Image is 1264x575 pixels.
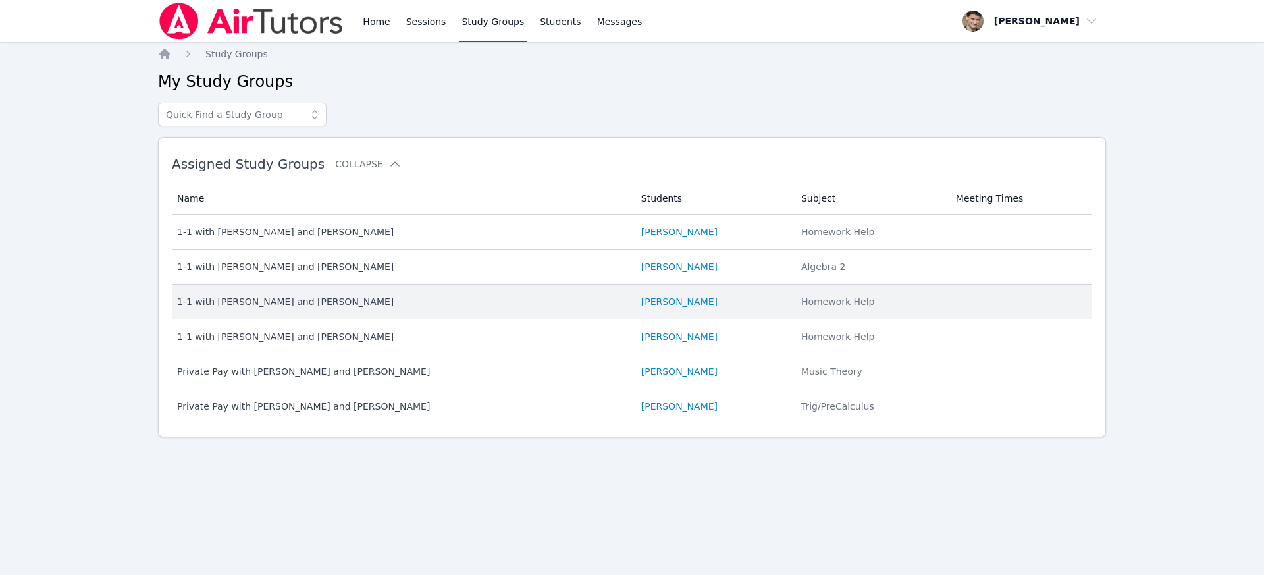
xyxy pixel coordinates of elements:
th: Students [633,182,793,215]
div: 1-1 with [PERSON_NAME] and [PERSON_NAME] [177,295,625,308]
tr: 1-1 with [PERSON_NAME] and [PERSON_NAME][PERSON_NAME]Homework Help [172,319,1092,354]
div: Homework Help [801,225,940,238]
tr: Private Pay with [PERSON_NAME] and [PERSON_NAME][PERSON_NAME]Trig/PreCalculus [172,389,1092,424]
div: Music Theory [801,365,940,378]
div: Algebra 2 [801,260,940,273]
a: [PERSON_NAME] [641,295,718,308]
div: Private Pay with [PERSON_NAME] and [PERSON_NAME] [177,400,625,413]
a: [PERSON_NAME] [641,260,718,273]
div: 1-1 with [PERSON_NAME] and [PERSON_NAME] [177,260,625,273]
a: [PERSON_NAME] [641,225,718,238]
a: Study Groups [205,47,268,61]
tr: 1-1 with [PERSON_NAME] and [PERSON_NAME][PERSON_NAME]Algebra 2 [172,250,1092,285]
input: Quick Find a Study Group [158,103,327,126]
div: 1-1 with [PERSON_NAME] and [PERSON_NAME] [177,225,625,238]
th: Subject [793,182,948,215]
button: Collapse [335,157,401,171]
tr: 1-1 with [PERSON_NAME] and [PERSON_NAME][PERSON_NAME]Homework Help [172,215,1092,250]
th: Name [172,182,633,215]
div: Trig/PreCalculus [801,400,940,413]
nav: Breadcrumb [158,47,1106,61]
tr: 1-1 with [PERSON_NAME] and [PERSON_NAME][PERSON_NAME]Homework Help [172,285,1092,319]
div: Homework Help [801,295,940,308]
a: [PERSON_NAME] [641,330,718,343]
span: Assigned Study Groups [172,156,325,172]
a: [PERSON_NAME] [641,400,718,413]
span: Study Groups [205,49,268,59]
span: Messages [597,15,643,28]
a: [PERSON_NAME] [641,365,718,378]
tr: Private Pay with [PERSON_NAME] and [PERSON_NAME][PERSON_NAME]Music Theory [172,354,1092,389]
th: Meeting Times [948,182,1092,215]
div: 1-1 with [PERSON_NAME] and [PERSON_NAME] [177,330,625,343]
h2: My Study Groups [158,71,1106,92]
img: Air Tutors [158,3,344,40]
div: Private Pay with [PERSON_NAME] and [PERSON_NAME] [177,365,625,378]
div: Homework Help [801,330,940,343]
